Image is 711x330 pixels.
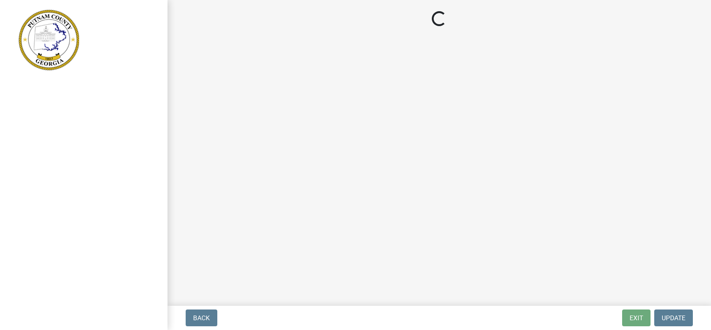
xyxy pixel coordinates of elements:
[662,314,685,322] span: Update
[193,314,210,322] span: Back
[19,10,79,70] img: Putnam County, Georgia
[186,309,217,326] button: Back
[654,309,693,326] button: Update
[622,309,651,326] button: Exit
